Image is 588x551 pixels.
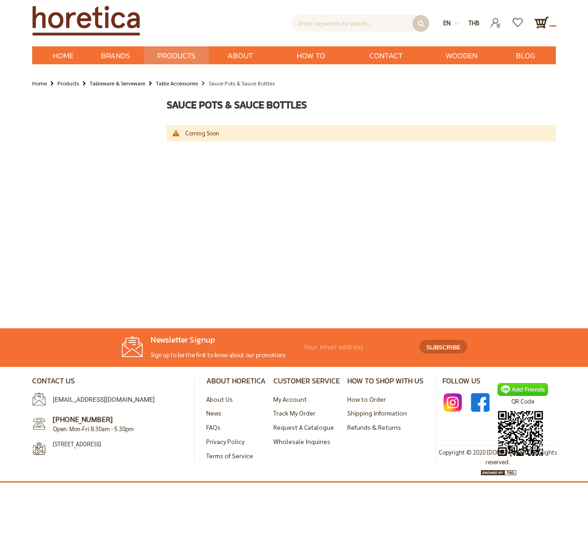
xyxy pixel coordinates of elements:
[53,50,73,62] span: Home
[53,396,155,403] a: [EMAIL_ADDRESS][DOMAIN_NAME]
[206,437,244,445] a: Privacy Policy
[502,46,549,64] a: Blog
[121,335,300,345] h4: Newsletter Signup
[121,350,300,360] p: Sign up to be the first to know about our promotions
[443,19,451,27] span: en
[32,78,47,88] a: Home
[347,423,401,431] a: Refunds & Returns
[53,414,113,424] a: [PHONE_NUMBER]
[206,451,253,460] a: Terms of Service
[209,79,275,87] strong: Sauce Pots & Sauce Bottles
[347,409,407,417] a: Shipping Information
[206,423,220,431] a: FAQs
[223,46,258,84] span: About Us
[39,46,87,64] a: Home
[206,376,266,385] h4: About Horetica
[144,46,209,64] a: Products
[156,78,198,88] a: Table Accessories
[101,46,130,65] span: Brands
[507,15,530,23] a: Wishlist
[273,409,316,417] a: Track My Order
[273,423,334,431] a: Request A Catalogue
[53,425,134,433] span: Open: Mon-Fri 8.30am - 5.30pm
[351,46,421,64] a: Contact Us
[185,129,547,137] div: Coming Soon
[53,440,177,448] span: [STREET_ADDRESS]
[365,46,407,84] span: Contact Us
[87,46,144,64] a: Brands
[347,395,386,403] a: How to Order
[516,46,535,65] span: Blog
[437,448,558,467] address: Copyright © 2020 [DOMAIN_NAME]. All rights reserved.
[90,78,145,88] a: Tableware & Serveware
[158,46,195,65] span: Products
[347,376,424,385] h4: How to Shop with Us
[273,395,307,403] a: My Account
[32,376,187,385] h4: Contact Us
[435,46,488,84] span: Wooden Crate
[442,376,556,385] h4: Follow Us
[455,21,459,26] img: dropdown-icon.svg
[421,46,502,64] a: Wooden Crate
[285,46,337,84] span: How to Order
[167,97,307,112] span: Sauce Pots & Sauce Bottles
[57,78,79,88] a: Products
[206,395,233,403] a: About Us
[419,340,467,354] button: Subscribe
[209,46,271,64] a: About Us
[32,6,140,36] img: Horetica.com
[469,19,480,27] span: THB
[485,15,507,23] a: Login
[206,409,221,417] a: News
[498,396,548,406] p: QR Code
[271,46,351,64] a: How to Order
[273,376,340,385] h4: Customer Service
[426,342,460,352] span: Subscribe
[273,437,330,445] a: Wholesale Inquiries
